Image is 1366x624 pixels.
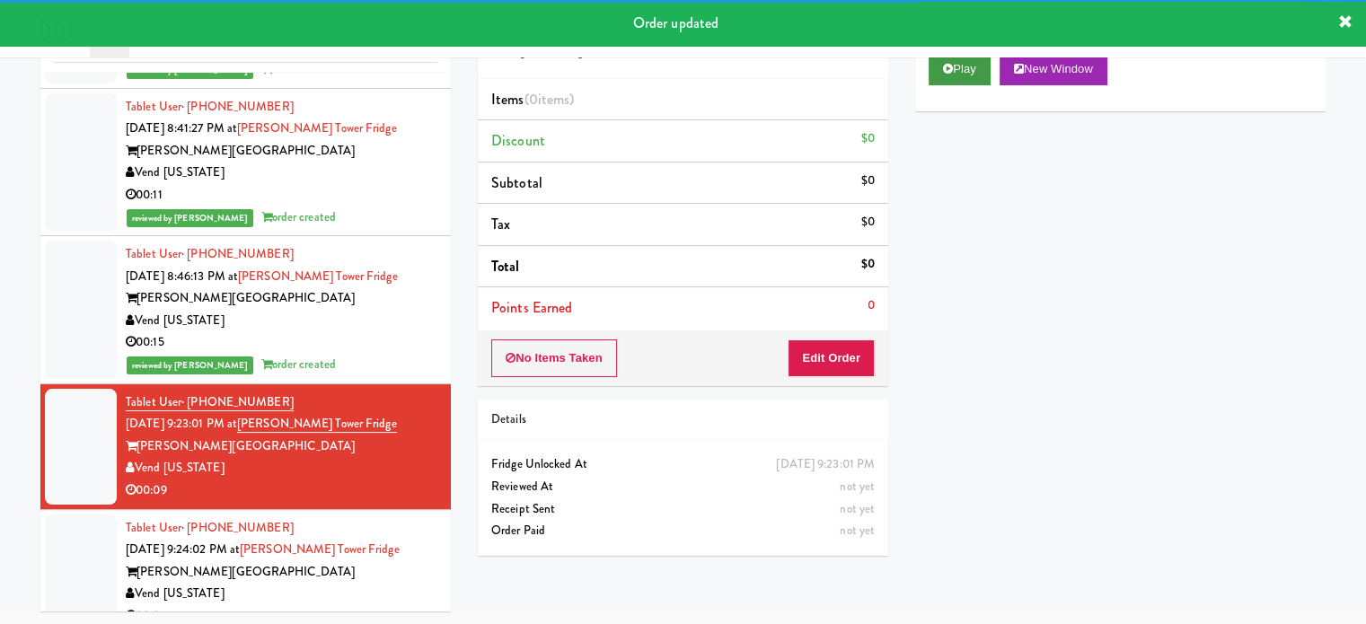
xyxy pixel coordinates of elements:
[491,498,875,521] div: Receipt Sent
[491,409,875,431] div: Details
[491,89,574,110] span: Items
[1000,53,1107,85] button: New Window
[788,339,875,377] button: Edit Order
[491,172,542,193] span: Subtotal
[126,287,437,310] div: [PERSON_NAME][GEOGRAPHIC_DATA]
[861,127,875,150] div: $0
[261,208,336,225] span: order created
[126,119,237,136] span: [DATE] 8:41:27 PM at
[126,519,294,536] a: Tablet User· [PHONE_NUMBER]
[861,170,875,192] div: $0
[929,53,991,85] button: Play
[126,561,437,584] div: [PERSON_NAME][GEOGRAPHIC_DATA]
[491,339,617,377] button: No Items Taken
[181,393,294,410] span: · [PHONE_NUMBER]
[126,245,294,262] a: Tablet User· [PHONE_NUMBER]
[491,453,875,476] div: Fridge Unlocked At
[633,13,718,33] span: Order updated
[861,211,875,233] div: $0
[261,356,336,373] span: order created
[491,130,545,151] span: Discount
[126,541,240,558] span: [DATE] 9:24:02 PM at
[238,268,398,285] a: [PERSON_NAME] Tower Fridge
[538,89,570,110] ng-pluralize: items
[237,119,397,136] a: [PERSON_NAME] Tower Fridge
[491,45,875,58] h5: Vend [US_STATE]
[840,478,875,495] span: not yet
[126,435,437,458] div: [PERSON_NAME][GEOGRAPHIC_DATA]
[126,479,437,502] div: 00:09
[868,294,875,317] div: 0
[524,89,575,110] span: (0 )
[40,384,451,510] li: Tablet User· [PHONE_NUMBER][DATE] 9:23:01 PM at[PERSON_NAME] Tower Fridge[PERSON_NAME][GEOGRAPHIC...
[840,522,875,539] span: not yet
[127,356,253,374] span: reviewed by [PERSON_NAME]
[861,253,875,276] div: $0
[491,297,572,318] span: Points Earned
[126,583,437,605] div: Vend [US_STATE]
[126,184,437,207] div: 00:11
[126,310,437,332] div: Vend [US_STATE]
[491,214,510,234] span: Tax
[126,457,437,479] div: Vend [US_STATE]
[126,393,294,411] a: Tablet User· [PHONE_NUMBER]
[127,209,253,227] span: reviewed by [PERSON_NAME]
[181,245,294,262] span: · [PHONE_NUMBER]
[181,98,294,115] span: · [PHONE_NUMBER]
[126,268,238,285] span: [DATE] 8:46:13 PM at
[181,519,294,536] span: · [PHONE_NUMBER]
[240,541,400,558] a: [PERSON_NAME] Tower Fridge
[491,476,875,498] div: Reviewed At
[126,415,237,432] span: [DATE] 9:23:01 PM at
[776,453,875,476] div: [DATE] 9:23:01 PM
[126,140,437,163] div: [PERSON_NAME][GEOGRAPHIC_DATA]
[126,331,437,354] div: 00:15
[126,162,437,184] div: Vend [US_STATE]
[126,98,294,115] a: Tablet User· [PHONE_NUMBER]
[491,256,520,277] span: Total
[491,520,875,542] div: Order Paid
[127,61,253,79] span: reviewed by [PERSON_NAME]
[261,60,336,77] span: order created
[40,89,451,237] li: Tablet User· [PHONE_NUMBER][DATE] 8:41:27 PM at[PERSON_NAME] Tower Fridge[PERSON_NAME][GEOGRAPHIC...
[40,236,451,384] li: Tablet User· [PHONE_NUMBER][DATE] 8:46:13 PM at[PERSON_NAME] Tower Fridge[PERSON_NAME][GEOGRAPHIC...
[840,500,875,517] span: not yet
[237,415,397,433] a: [PERSON_NAME] Tower Fridge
